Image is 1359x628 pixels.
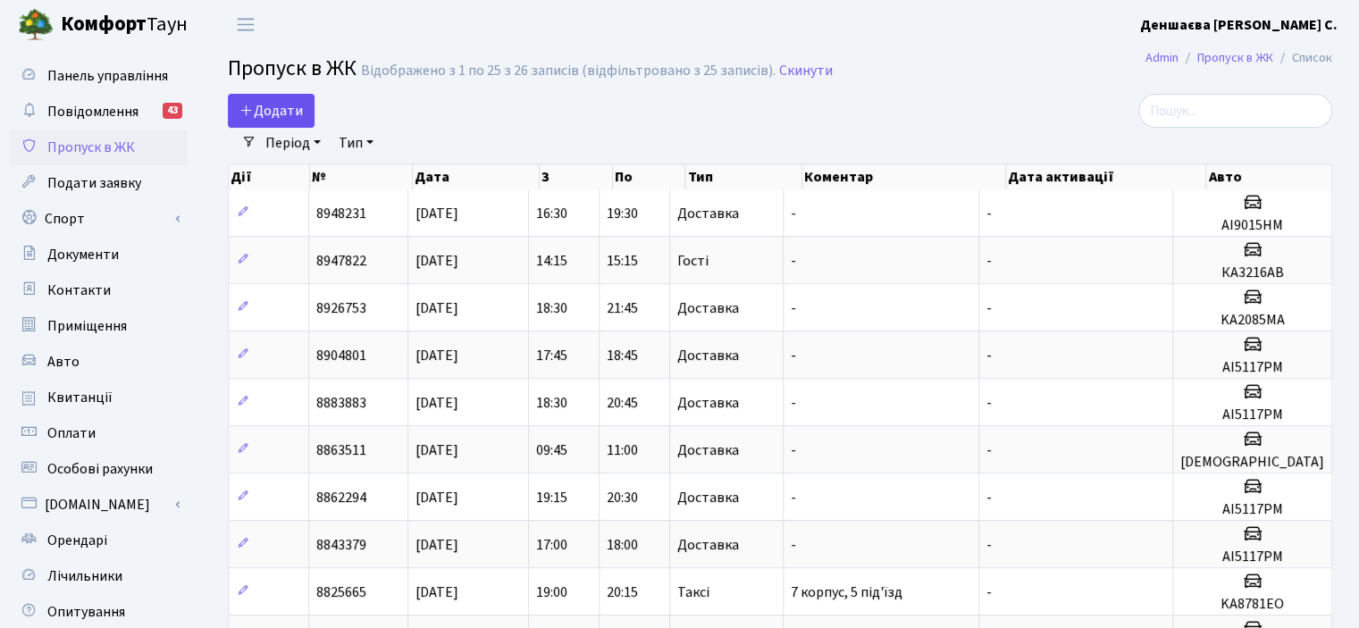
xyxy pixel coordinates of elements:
span: Оплати [47,423,96,443]
span: [DATE] [415,488,458,507]
span: Гості [677,254,709,268]
th: Дата активації [1006,164,1206,189]
th: Авто [1206,164,1331,189]
span: 21:45 [607,298,638,318]
span: [DATE] [415,298,458,318]
span: Доставка [677,396,739,410]
span: - [791,204,796,223]
button: Переключити навігацію [223,10,268,39]
span: Панель управління [47,66,168,86]
span: Доставка [677,348,739,363]
span: - [791,488,796,507]
h5: KA8781EO [1180,596,1324,613]
a: [DOMAIN_NAME] [9,487,188,523]
span: Доставка [677,443,739,457]
a: Повідомлення43 [9,94,188,130]
span: 18:00 [607,535,638,555]
span: 19:15 [536,488,567,507]
span: 17:45 [536,346,567,365]
li: Список [1273,48,1332,68]
span: 18:45 [607,346,638,365]
span: 8843379 [316,535,366,555]
span: 19:00 [536,582,567,602]
span: [DATE] [415,346,458,365]
a: Авто [9,344,188,380]
a: Admin [1145,48,1179,67]
span: Доставка [677,490,739,505]
span: - [986,535,992,555]
a: Тип [331,128,381,158]
a: Квитанції [9,380,188,415]
input: Пошук... [1138,94,1332,128]
a: Документи [9,237,188,272]
a: Пропуск в ЖК [9,130,188,165]
nav: breadcrumb [1119,39,1359,77]
th: Дії [229,164,310,189]
span: [DATE] [415,204,458,223]
span: - [791,346,796,365]
span: - [986,346,992,365]
span: - [791,535,796,555]
span: 15:15 [607,251,638,271]
span: Таксі [677,585,709,599]
span: Особові рахунки [47,459,153,479]
th: № [310,164,413,189]
span: Лічильники [47,566,122,586]
span: - [986,298,992,318]
span: Додати [239,101,303,121]
h5: АІ5117РМ [1180,548,1324,565]
div: 43 [163,103,182,119]
span: Авто [47,352,80,372]
span: 18:30 [536,298,567,318]
span: 20:30 [607,488,638,507]
img: logo.png [18,7,54,43]
span: [DATE] [415,251,458,271]
span: - [986,440,992,460]
span: 14:15 [536,251,567,271]
a: Панель управління [9,58,188,94]
a: Скинути [779,63,833,80]
span: 20:45 [607,393,638,413]
span: 19:30 [607,204,638,223]
span: 18:30 [536,393,567,413]
span: - [986,251,992,271]
span: 8904801 [316,346,366,365]
h5: АІ5117РМ [1180,501,1324,518]
span: 11:00 [607,440,638,460]
span: Доставка [677,206,739,221]
span: Пропуск в ЖК [228,53,357,84]
span: Доставка [677,538,739,552]
a: Особові рахунки [9,451,188,487]
span: Таун [61,10,188,40]
span: 8862294 [316,488,366,507]
th: З [540,164,613,189]
h5: [DEMOGRAPHIC_DATA] [1180,454,1324,471]
span: Квитанції [47,388,113,407]
span: - [791,393,796,413]
h5: AI9015НМ [1180,217,1324,234]
b: Деншаєва [PERSON_NAME] С. [1140,15,1338,35]
span: 8883883 [316,393,366,413]
a: Пропуск в ЖК [1197,48,1273,67]
span: 7 корпус, 5 під'їзд [791,582,902,602]
a: Подати заявку [9,165,188,201]
span: Пропуск в ЖК [47,138,135,157]
span: 8863511 [316,440,366,460]
h5: АІ5117РМ [1180,406,1324,423]
span: 8948231 [316,204,366,223]
span: Повідомлення [47,102,138,121]
h5: АІ5117РМ [1180,359,1324,376]
span: Орендарі [47,531,107,550]
h5: KA2085MA [1180,312,1324,329]
span: - [986,488,992,507]
span: - [986,582,992,602]
span: 20:15 [607,582,638,602]
span: 09:45 [536,440,567,460]
a: Контакти [9,272,188,308]
a: Спорт [9,201,188,237]
a: Оплати [9,415,188,451]
th: По [613,164,686,189]
a: Період [258,128,328,158]
span: - [791,440,796,460]
span: 8947822 [316,251,366,271]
